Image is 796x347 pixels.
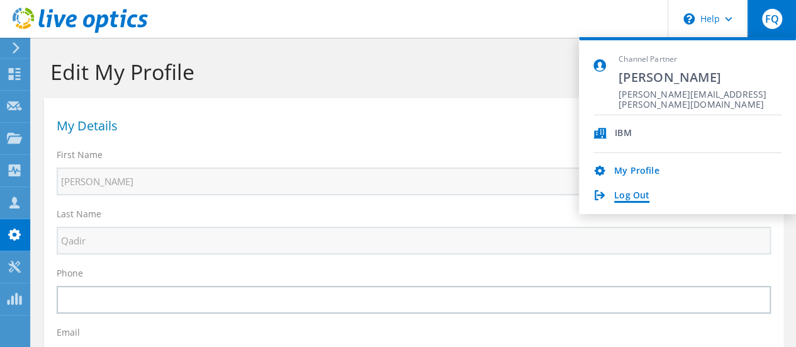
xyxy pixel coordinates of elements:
[619,89,782,101] span: [PERSON_NAME][EMAIL_ADDRESS][PERSON_NAME][DOMAIN_NAME]
[683,13,695,25] svg: \n
[614,166,659,178] a: My Profile
[57,149,103,161] label: First Name
[762,9,782,29] span: FQ
[50,59,771,85] h1: Edit My Profile
[615,128,631,140] div: IBM
[57,120,765,132] h1: My Details
[57,267,83,280] label: Phone
[57,326,80,339] label: Email
[614,190,649,202] a: Log Out
[619,54,782,65] span: Channel Partner
[57,208,101,220] label: Last Name
[619,69,782,86] span: [PERSON_NAME]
